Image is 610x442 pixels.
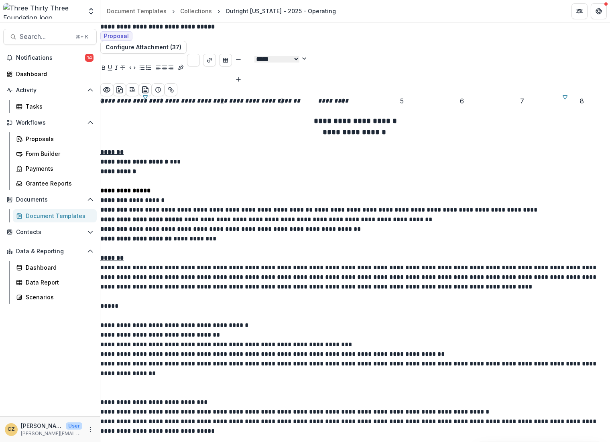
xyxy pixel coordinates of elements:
span: Search... [20,33,71,40]
span: Activity [16,87,84,94]
button: Preview preview-doc.pdf [100,83,113,96]
div: Christine Zachai [8,427,15,432]
a: Payments [13,162,97,175]
button: Bigger [235,74,242,83]
button: Underline [107,64,113,73]
div: Dashboard [26,263,90,272]
a: Document Templates [13,209,97,222]
button: Show details [152,83,165,96]
span: 14 [85,54,94,62]
a: Collections [177,5,215,17]
p: [PERSON_NAME][EMAIL_ADDRESS][DOMAIN_NAME] [21,430,82,437]
div: Dashboard [16,70,90,78]
div: Payments [26,164,90,173]
button: Choose font color [187,54,200,67]
button: preview-proposal-pdf [139,83,152,96]
span: Contacts [16,229,84,236]
button: Align Left [155,64,161,73]
button: Search... [3,29,97,45]
button: Open Data & Reporting [3,245,97,258]
div: Grantee Reports [26,179,90,188]
button: Insert Table [219,54,232,67]
button: Get Help [591,3,607,19]
span: Proposal [104,33,129,40]
button: Open Editor Sidebar [126,83,139,96]
p: [PERSON_NAME] [21,422,63,430]
button: Strike [120,64,126,73]
button: Bullet List [139,64,145,73]
div: ⌘ + K [74,32,90,41]
button: Bold [100,64,107,73]
div: Data Report [26,278,90,287]
a: Data Report [13,276,97,289]
button: Partners [571,3,588,19]
a: Document Templates [104,5,170,17]
a: Form Builder [13,147,97,160]
nav: breadcrumb [104,5,339,17]
button: Insert Signature [177,64,184,73]
div: Document Templates [26,212,90,220]
button: download-word [113,83,126,96]
div: Form Builder [26,149,90,158]
button: Open entity switcher [85,3,97,19]
button: Notifications14 [3,51,97,64]
button: Open Activity [3,84,97,97]
a: Tasks [13,100,97,113]
button: More [85,425,95,434]
button: Show related entities [165,83,177,96]
a: Dashboard [13,261,97,274]
span: Notifications [16,54,85,61]
button: Open Contacts [3,226,97,238]
img: Three Thirty Three Foundation logo [3,3,82,19]
span: Data & Reporting [16,248,84,255]
div: Insert Table [219,54,232,83]
button: Align Right [168,64,174,73]
a: Dashboard [3,67,97,81]
button: Code [129,64,136,73]
div: Tasks [26,102,90,111]
div: Outright [US_STATE] - 2025 - Operating [226,7,336,15]
div: Document Templates [107,7,167,15]
p: User [66,422,82,430]
button: Smaller [235,54,242,63]
button: Ordered List [145,64,152,73]
a: Proposals [13,132,97,145]
button: Open Workflows [3,116,97,129]
a: Grantee Reports [13,177,97,190]
button: Italicize [113,64,120,73]
span: Documents [16,196,84,203]
div: Proposals [26,135,90,143]
div: Scenarios [26,293,90,301]
div: Collections [180,7,212,15]
a: Scenarios [13,291,97,304]
button: Align Center [161,64,168,73]
span: Workflows [16,119,84,126]
button: Create link [203,54,216,67]
button: Open Documents [3,193,97,206]
button: Configure Attachment (37) [100,41,187,54]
